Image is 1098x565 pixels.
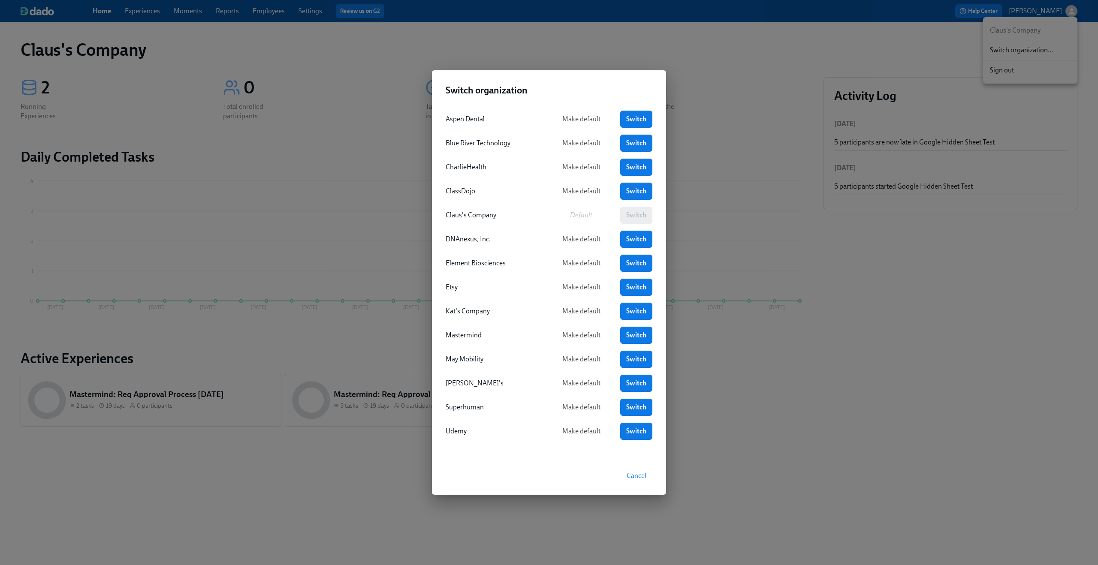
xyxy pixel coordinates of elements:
button: Make default [549,255,613,272]
span: Make default [555,115,607,123]
button: Make default [549,327,613,344]
div: Kat's Company [446,307,542,316]
div: Udemy [446,427,542,436]
button: Make default [549,303,613,320]
span: Cancel [627,472,646,480]
span: Switch [626,427,646,436]
span: Make default [555,379,607,388]
span: Make default [555,331,607,340]
span: Make default [555,187,607,195]
span: Make default [555,403,607,412]
div: Mastermind [446,331,542,340]
button: Make default [549,111,613,128]
a: Switch [620,327,652,344]
span: Make default [555,163,607,171]
div: Element Biosciences [446,258,542,268]
span: Switch [626,331,646,340]
div: May Mobility [446,355,542,364]
div: Blue River Technology [446,138,542,148]
a: Switch [620,423,652,440]
span: Make default [555,139,607,147]
span: Make default [555,235,607,243]
span: Make default [555,355,607,364]
div: DNAnexus, Inc. [446,234,542,244]
h2: Switch organization [446,84,652,97]
span: Switch [626,307,646,316]
a: Switch [620,183,652,200]
div: [PERSON_NAME]'s [446,379,542,388]
span: Make default [555,307,607,316]
a: Switch [620,303,652,320]
span: Switch [626,283,646,292]
span: Switch [626,403,646,412]
span: Switch [626,355,646,364]
a: Switch [620,279,652,296]
span: Switch [626,139,646,147]
a: Switch [620,255,652,272]
span: Switch [626,259,646,267]
button: Make default [549,375,613,392]
button: Cancel [621,467,652,484]
span: Switch [626,379,646,388]
a: Switch [620,231,652,248]
button: Make default [549,351,613,368]
span: Make default [555,259,607,267]
a: Switch [620,399,652,416]
a: Switch [620,375,652,392]
a: Switch [620,135,652,152]
button: Make default [549,135,613,152]
button: Make default [549,231,613,248]
a: Switch [620,159,652,176]
span: Make default [555,427,607,436]
div: ClassDojo [446,186,542,196]
span: Switch [626,235,646,243]
button: Make default [549,279,613,296]
div: Superhuman [446,403,542,412]
button: Make default [549,183,613,200]
span: Switch [626,187,646,195]
a: Switch [620,351,652,368]
span: Switch [626,115,646,123]
div: Claus's Company [446,210,542,220]
span: Make default [555,283,607,292]
div: Aspen Dental [446,114,542,124]
button: Make default [549,423,613,440]
button: Make default [549,399,613,416]
div: Etsy [446,282,542,292]
span: Switch [626,163,646,171]
a: Switch [620,111,652,128]
button: Make default [549,159,613,176]
div: CharlieHealth [446,162,542,172]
